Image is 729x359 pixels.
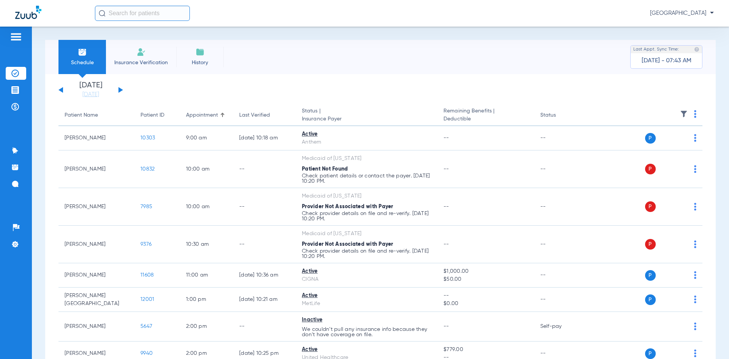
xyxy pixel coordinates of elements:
span: 5647 [140,324,152,329]
span: Last Appt. Sync Time: [633,46,679,53]
th: Remaining Benefits | [437,105,534,126]
div: CIGNA [302,275,431,283]
span: $1,000.00 [443,267,528,275]
span: Patient Not Found [302,166,348,172]
td: 11:00 AM [180,263,233,288]
td: Self-pay [534,312,585,342]
td: [PERSON_NAME] [58,126,134,150]
span: [DATE] - 07:43 AM [642,57,691,65]
td: 1:00 PM [180,288,233,312]
td: [DATE] 10:18 AM [233,126,296,150]
th: Status [534,105,585,126]
div: Active [302,292,431,300]
span: P [645,164,656,174]
td: [PERSON_NAME][GEOGRAPHIC_DATA] [58,288,134,312]
img: group-dot-blue.svg [694,134,696,142]
span: Schedule [64,59,100,66]
img: group-dot-blue.svg [694,350,696,357]
span: -- [443,166,449,172]
div: Patient Name [65,111,98,119]
img: last sync help info [694,47,699,52]
td: 2:00 PM [180,312,233,342]
img: group-dot-blue.svg [694,271,696,279]
div: Active [302,130,431,138]
span: -- [443,292,528,300]
span: P [645,294,656,305]
p: Check patient details or contact the payer. [DATE] 10:20 PM. [302,173,431,184]
span: P [645,133,656,144]
img: group-dot-blue.svg [694,165,696,173]
td: [PERSON_NAME] [58,188,134,226]
span: 9940 [140,351,153,356]
div: Appointment [186,111,227,119]
p: Check provider details on file and re-verify. [DATE] 10:20 PM. [302,211,431,221]
td: [PERSON_NAME] [58,312,134,342]
img: group-dot-blue.svg [694,110,696,118]
div: Active [302,346,431,354]
span: [GEOGRAPHIC_DATA] [650,9,714,17]
li: [DATE] [68,82,114,98]
span: P [645,270,656,281]
td: [DATE] 10:36 AM [233,263,296,288]
div: Appointment [186,111,218,119]
span: Provider Not Associated with Payer [302,204,393,209]
input: Search for patients [95,6,190,21]
img: group-dot-blue.svg [694,296,696,303]
span: P [645,201,656,212]
div: Last Verified [239,111,290,119]
img: group-dot-blue.svg [694,203,696,210]
div: Patient ID [140,111,174,119]
span: $779.00 [443,346,528,354]
div: Patient Name [65,111,128,119]
span: Provider Not Associated with Payer [302,242,393,247]
span: 10303 [140,135,155,141]
td: -- [534,226,585,263]
div: Medicaid of [US_STATE] [302,192,431,200]
span: Insurance Verification [112,59,170,66]
td: -- [534,150,585,188]
span: $0.00 [443,300,528,308]
td: -- [534,288,585,312]
span: $50.00 [443,275,528,283]
span: -- [443,242,449,247]
td: [PERSON_NAME] [58,226,134,263]
td: 10:00 AM [180,188,233,226]
span: P [645,348,656,359]
div: Active [302,267,431,275]
span: 12001 [140,297,154,302]
img: group-dot-blue.svg [694,240,696,248]
td: [PERSON_NAME] [58,263,134,288]
span: Deductible [443,115,528,123]
img: hamburger-icon [10,32,22,41]
img: Search Icon [99,10,106,17]
img: Schedule [78,47,87,57]
td: 10:00 AM [180,150,233,188]
span: -- [443,324,449,329]
td: -- [233,188,296,226]
div: MetLife [302,300,431,308]
td: -- [233,150,296,188]
img: group-dot-blue.svg [694,323,696,330]
td: -- [534,263,585,288]
div: Medicaid of [US_STATE] [302,155,431,163]
td: [PERSON_NAME] [58,150,134,188]
td: 9:00 AM [180,126,233,150]
p: Check provider details on file and re-verify. [DATE] 10:20 PM. [302,248,431,259]
span: 10832 [140,166,155,172]
img: Zuub Logo [15,6,41,19]
td: -- [534,126,585,150]
span: 7985 [140,204,152,209]
div: Last Verified [239,111,270,119]
p: We couldn’t pull any insurance info because they don’t have coverage on file. [302,327,431,337]
div: Inactive [302,316,431,324]
td: -- [534,188,585,226]
div: Medicaid of [US_STATE] [302,230,431,238]
td: -- [233,226,296,263]
div: Patient ID [140,111,164,119]
div: Anthem [302,138,431,146]
img: filter.svg [680,110,688,118]
span: 11608 [140,272,154,278]
img: History [196,47,205,57]
span: -- [443,204,449,209]
span: History [182,59,218,66]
